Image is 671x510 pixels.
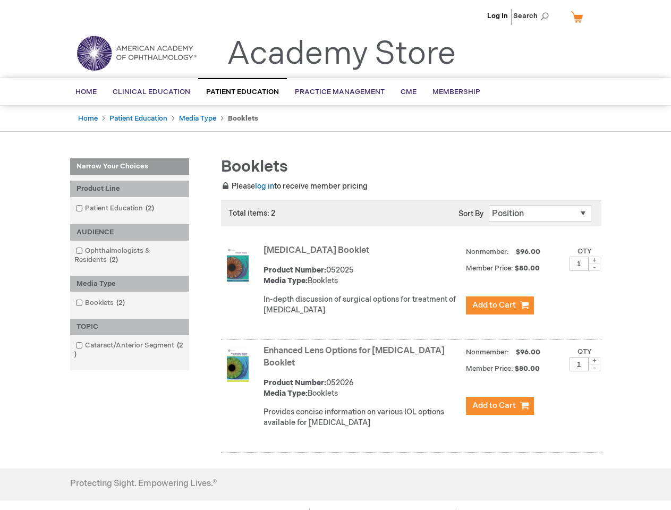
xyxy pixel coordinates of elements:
[466,364,513,373] strong: Member Price:
[458,209,483,218] label: Sort By
[264,245,369,256] a: [MEDICAL_DATA] Booklet
[264,266,326,275] strong: Product Number:
[78,114,98,123] a: Home
[515,264,541,273] span: $80.00
[570,257,589,271] input: Qty
[179,114,216,123] a: Media Type
[70,158,189,175] strong: Narrow Your Choices
[264,378,326,387] strong: Product Number:
[466,245,509,259] strong: Nonmember:
[295,88,385,96] span: Practice Management
[70,224,189,241] div: AUDIENCE
[570,357,589,371] input: Qty
[466,346,509,359] strong: Nonmember:
[227,348,249,382] img: Enhanced Lens Options for Cataract Surgery Booklet
[487,12,508,20] a: Log In
[107,256,121,264] span: 2
[227,35,456,73] a: Academy Store
[70,479,217,489] h4: Protecting Sight. Empowering Lives.®
[70,181,189,197] div: Product Line
[70,319,189,335] div: TOPIC
[264,346,445,368] a: Enhanced Lens Options for [MEDICAL_DATA] Booklet
[228,114,258,123] strong: Booklets
[513,5,554,27] span: Search
[515,364,541,373] span: $80.00
[401,88,417,96] span: CME
[221,182,368,191] span: Please to receive member pricing
[221,157,288,176] span: Booklets
[73,341,186,360] a: Cataract/Anterior Segment2
[264,294,461,316] div: In-depth discussion of surgical options for treatment of [MEDICAL_DATA]
[514,348,542,356] span: $96.00
[143,204,157,212] span: 2
[264,265,461,286] div: 052025 Booklets
[264,276,308,285] strong: Media Type:
[472,401,516,411] span: Add to Cart
[70,276,189,292] div: Media Type
[264,378,461,399] div: 052026 Booklets
[75,88,97,96] span: Home
[227,248,249,282] img: Cataract Surgery Booklet
[264,389,308,398] strong: Media Type:
[114,299,128,307] span: 2
[73,203,158,214] a: Patient Education2
[577,247,592,256] label: Qty
[228,209,275,218] span: Total items: 2
[74,341,183,359] span: 2
[466,296,534,314] button: Add to Cart
[472,300,516,310] span: Add to Cart
[264,407,461,428] div: Provides concise information on various IOL options available for [MEDICAL_DATA]
[73,298,129,308] a: Booklets2
[432,88,480,96] span: Membership
[73,246,186,265] a: Ophthalmologists & Residents2
[206,88,279,96] span: Patient Education
[514,248,542,256] span: $96.00
[466,264,513,273] strong: Member Price:
[466,397,534,415] button: Add to Cart
[255,182,274,191] a: log in
[113,88,190,96] span: Clinical Education
[109,114,167,123] a: Patient Education
[577,347,592,356] label: Qty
